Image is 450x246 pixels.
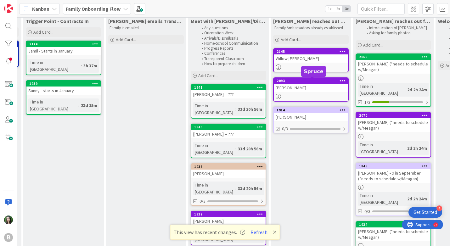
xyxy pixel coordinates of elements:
span: Add Card... [281,37,301,42]
div: Time in [GEOGRAPHIC_DATA] [358,192,405,206]
div: 3h 37m [82,62,99,69]
a: 2093[PERSON_NAME] [273,77,349,102]
span: This view has recent changes. [174,228,245,236]
div: [PERSON_NAME] [191,170,266,178]
div: 4 [436,205,442,211]
li: Conferences [198,51,265,56]
li: Progress Reports [198,46,265,51]
a: 2070[PERSON_NAME] (*needs to schedule w/Meagan)Time in [GEOGRAPHIC_DATA]:2d 2h 24m [356,112,431,158]
span: 0/3 [282,126,288,132]
div: 2144 [29,42,101,46]
div: Time in [GEOGRAPHIC_DATA] [193,142,235,156]
span: : [405,86,406,93]
div: 1936[PERSON_NAME] [191,164,266,178]
span: : [81,62,82,69]
div: 1940 [194,125,266,129]
div: 23d 15m [79,102,99,109]
div: 2093 [277,79,348,83]
div: 2d 2h 24m [406,145,429,152]
div: Sunny - starts in January [26,87,101,95]
div: 2069 [356,54,430,60]
div: 1934 [356,222,430,227]
a: 1940[PERSON_NAME] -- ???Time in [GEOGRAPHIC_DATA]:33d 20h 56m [191,124,266,158]
div: 1941[PERSON_NAME] -- ??? [191,85,266,98]
div: [PERSON_NAME] - 9 in September (*needs to schedule w/Meagan) [356,169,430,183]
div: 1940[PERSON_NAME] -- ??? [191,124,266,138]
span: : [405,145,406,152]
li: Transparent Classroom [198,56,265,61]
span: Lorraine emails Transparent Classroom information [108,18,184,24]
span: : [78,102,79,109]
div: 1914[PERSON_NAME] [274,107,348,121]
span: Kanban [32,5,49,13]
span: 1/3 [364,99,370,106]
a: 1939Sunny - starts in JanuaryTime in [GEOGRAPHIC_DATA]:23d 15m [26,80,101,115]
div: 1936 [191,164,266,170]
div: 1939Sunny - starts in January [26,81,101,95]
div: 2093 [274,78,348,84]
div: 1934 [359,222,430,227]
div: 1937 [194,212,266,216]
span: Jackie reaches out for familiy photo [356,18,431,24]
span: 0/3 [200,198,205,204]
button: Refresh [248,228,270,236]
li: Asking for family photos [363,31,430,36]
img: Visit kanbanzone.com [4,4,13,13]
span: 3x [342,6,351,12]
div: 2070 [356,113,430,118]
div: 2093[PERSON_NAME] [274,78,348,92]
div: [PERSON_NAME] (*needs to schedule w/Meagan) [356,227,430,241]
div: Time in [GEOGRAPHIC_DATA] [28,59,81,73]
li: Arrivals/Dissmilssals [198,36,265,41]
div: [PERSON_NAME] -- ??? [191,130,266,138]
div: 2145Willow [PERSON_NAME] [274,49,348,63]
p: Family is emailed [110,25,183,31]
div: 33d 20h 56m [236,185,264,192]
div: Time in [GEOGRAPHIC_DATA] [358,83,405,97]
div: 2069 [359,55,430,59]
a: 1937[PERSON_NAME]Time in [GEOGRAPHIC_DATA]:33d 20h 56m [191,211,266,245]
div: Get Started [413,209,437,215]
div: 2d 2h 24m [406,195,429,202]
div: 2d 2h 24m [406,86,429,93]
div: 1934[PERSON_NAME] (*needs to schedule w/Meagan) [356,222,430,241]
div: Time in [GEOGRAPHIC_DATA] [193,182,235,195]
div: 33d 20h 56m [236,145,264,152]
div: 1939 [29,81,101,86]
span: 1x [325,6,334,12]
span: Support [13,1,29,8]
div: 2070[PERSON_NAME] (*needs to schedule w/Meagan) [356,113,430,132]
span: Add Card... [198,73,218,78]
p: Family Ambassadors already established [274,25,347,31]
div: 2144 [26,41,101,47]
div: Open Get Started checklist, remaining modules: 4 [408,207,442,218]
div: 2145 [277,49,348,54]
div: 1937 [191,211,266,217]
span: Trigger Point - Contracts In [26,18,89,24]
a: 2069[PERSON_NAME] (*needs to schedule w/Meagan)Time in [GEOGRAPHIC_DATA]:2d 2h 24m1/3 [356,53,431,107]
a: 2144Jamil - Starts in JanuaryTime in [GEOGRAPHIC_DATA]:3h 37m [26,41,101,75]
a: 2145Willow [PERSON_NAME] [273,48,349,72]
div: [PERSON_NAME] -- ??? [191,90,266,98]
li: Orientation Week [198,31,265,36]
div: Time in [GEOGRAPHIC_DATA] [193,102,235,116]
b: Family Onboarding Flow [66,6,121,12]
li: Home-School Commuinication [198,41,265,46]
span: Add Card... [33,29,53,35]
div: 9+ [32,3,35,8]
a: 1845[PERSON_NAME] - 9 in September (*needs to schedule w/Meagan)Time in [GEOGRAPHIC_DATA]:2d 2h 2... [356,163,431,216]
a: 1914[PERSON_NAME]0/3 [273,107,349,133]
div: 1936 [194,165,266,169]
div: 2070 [359,113,430,118]
div: 1941 [191,85,266,90]
span: : [235,106,236,113]
div: [PERSON_NAME] [274,84,348,92]
div: 1914 [277,108,348,112]
div: 1939 [26,81,101,87]
a: 1936[PERSON_NAME]Time in [GEOGRAPHIC_DATA]:33d 20h 56m0/3 [191,163,266,206]
div: [PERSON_NAME] [274,113,348,121]
div: [PERSON_NAME] (*needs to schedule w/Meagan) [356,60,430,74]
img: ML [4,215,13,224]
div: 1914 [274,107,348,113]
span: Add Card... [363,42,383,48]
